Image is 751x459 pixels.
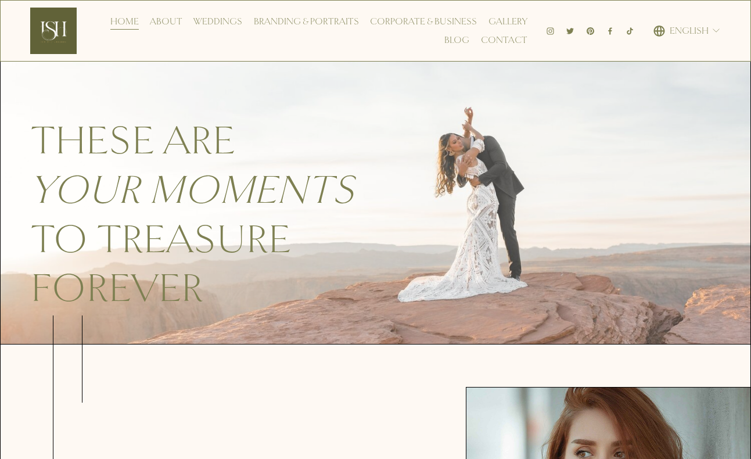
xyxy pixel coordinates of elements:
a: Pinterest [586,26,595,35]
a: Facebook [606,26,615,35]
a: TikTok [626,26,634,35]
a: Branding & Portraits [254,12,359,31]
span: These are to treasure forever [31,117,355,313]
a: Twitter [566,26,574,35]
span: English [670,23,709,40]
a: About [150,12,182,31]
a: Gallery [488,12,527,31]
div: language picker [653,21,721,40]
a: Corporate & Business [370,12,477,31]
a: Home [110,12,139,31]
a: Contact [481,31,527,49]
a: Instagram [546,26,555,35]
em: your moments [31,166,355,214]
a: Weddings [193,12,242,31]
img: Ish Picturesque [30,8,77,54]
a: Blog [444,31,469,49]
